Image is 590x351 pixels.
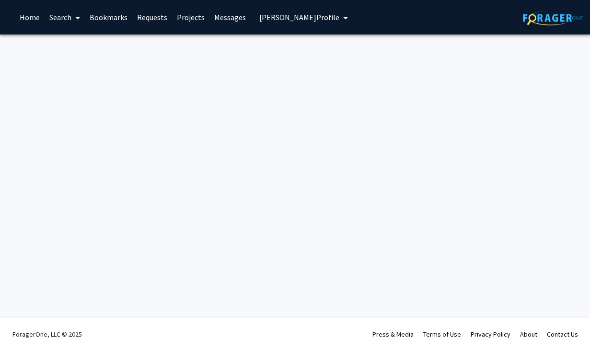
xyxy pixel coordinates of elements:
a: Search [45,0,85,34]
a: Projects [172,0,209,34]
div: ForagerOne, LLC © 2025 [12,317,82,351]
a: Privacy Policy [471,330,510,339]
a: Requests [132,0,172,34]
a: Bookmarks [85,0,132,34]
a: Press & Media [372,330,414,339]
a: About [520,330,537,339]
img: ForagerOne Logo [523,11,583,25]
span: [PERSON_NAME] Profile [259,12,339,22]
a: Messages [209,0,251,34]
a: Contact Us [547,330,578,339]
a: Home [15,0,45,34]
a: Terms of Use [423,330,461,339]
